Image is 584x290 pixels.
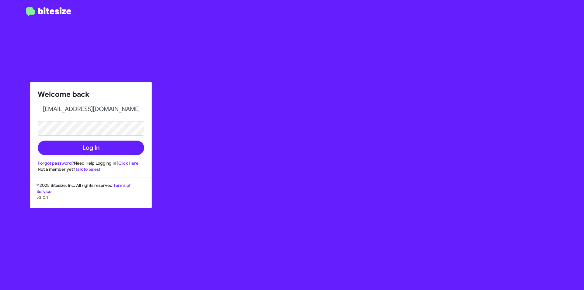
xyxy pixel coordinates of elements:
button: Log In [38,141,144,155]
a: Click Here! [118,160,140,166]
div: Not a member yet? [38,166,144,172]
div: Need Help Logging In? [38,160,144,166]
p: v3.0.1 [36,194,145,201]
input: Email address [38,102,144,116]
div: © 2025 Bitesize, Inc. All rights reserved. [30,182,151,208]
a: Forgot password? [38,160,74,166]
h1: Welcome back [38,89,144,99]
a: Talk to Sales! [75,166,100,172]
